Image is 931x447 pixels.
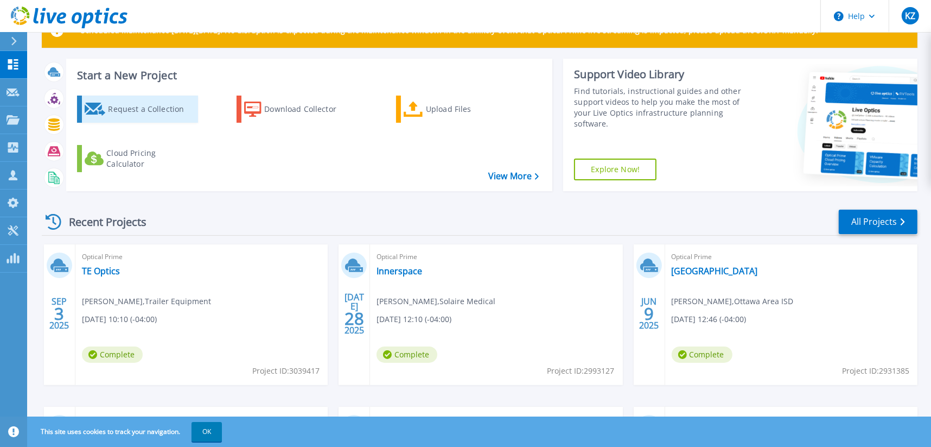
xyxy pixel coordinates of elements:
[377,251,616,263] span: Optical Prime
[77,145,198,172] a: Cloud Pricing Calculator
[839,210,917,234] a: All Projects
[639,294,659,333] div: JUN 2025
[377,266,422,276] a: Innerspace
[237,96,358,123] a: Download Collector
[672,413,911,425] span: Optical Prime
[108,98,195,120] div: Request a Collection
[672,251,911,263] span: Optical Prime
[49,294,69,333] div: SEP 2025
[82,295,211,307] span: [PERSON_NAME] , Trailer Equipment
[426,98,513,120] div: Upload Files
[192,422,222,442] button: OK
[377,413,616,425] span: Optical Prime
[264,98,351,120] div: Download Collector
[30,422,222,442] span: This site uses cookies to track your navigation.
[77,70,539,81] h3: Start a New Project
[82,347,143,363] span: Complete
[54,309,64,318] span: 3
[377,347,437,363] span: Complete
[672,295,794,307] span: [PERSON_NAME] , Ottawa Area ISD
[81,26,818,35] p: Scheduled Maintenance [DATE][DATE]: No disruption is expected during the maintenance window. In t...
[42,209,161,235] div: Recent Projects
[377,295,495,307] span: [PERSON_NAME] , Solaire Medical
[644,309,654,318] span: 9
[345,314,364,323] span: 28
[574,86,753,129] div: Find tutorials, instructional guides and other support videos to help you make the most of your L...
[77,96,198,123] a: Request a Collection
[82,266,120,276] a: TE Optics
[672,313,747,325] span: [DATE] 12:46 (-04:00)
[547,365,615,377] span: Project ID: 2993127
[905,11,915,20] span: KZ
[82,313,157,325] span: [DATE] 10:10 (-04:00)
[842,365,909,377] span: Project ID: 2931385
[377,313,451,325] span: [DATE] 12:10 (-04:00)
[252,365,320,377] span: Project ID: 3039417
[672,347,732,363] span: Complete
[106,148,193,169] div: Cloud Pricing Calculator
[672,266,758,276] a: [GEOGRAPHIC_DATA]
[82,251,321,263] span: Optical Prime
[574,67,753,81] div: Support Video Library
[574,159,656,180] a: Explore Now!
[82,413,321,425] span: Optical Prime
[396,96,517,123] a: Upload Files
[488,171,539,181] a: View More
[344,294,365,333] div: [DATE] 2025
